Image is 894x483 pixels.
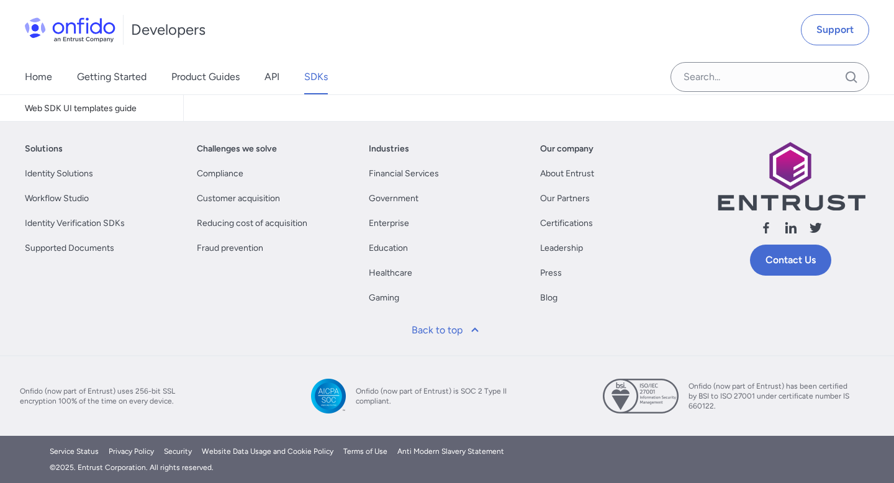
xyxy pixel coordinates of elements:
a: Back to top [404,315,490,345]
a: Leadership [540,241,583,256]
svg: Follow us facebook [759,220,774,235]
a: Supported Documents [25,241,114,256]
a: Industries [369,142,409,156]
a: Healthcare [369,266,412,281]
a: Workflow Studio [25,191,89,206]
a: SDKs [304,60,328,94]
a: Government [369,191,418,206]
a: Compliance [197,166,243,181]
div: © 2025 . Entrust Corporation. All rights reserved. [50,462,844,473]
img: Onfido Logo [25,17,115,42]
a: Service Status [50,446,99,457]
span: Web SDK UI templates guide [25,101,168,116]
a: About Entrust [540,166,594,181]
a: Security [164,446,192,457]
a: Follow us linkedin [783,220,798,240]
a: Follow us facebook [759,220,774,240]
svg: Follow us X (Twitter) [808,220,823,235]
a: Our company [540,142,594,156]
a: Enterprise [369,216,409,231]
a: Financial Services [369,166,439,181]
a: Press [540,266,562,281]
a: Identity Verification SDKs [25,216,125,231]
span: Onfido (now part of Entrust) has been certified by BSI to ISO 27001 under certificate number IS 6... [689,381,850,411]
a: Product Guides [171,60,240,94]
a: Privacy Policy [109,446,154,457]
a: Support [801,14,869,45]
a: Web SDK UI templates guide [20,96,173,121]
a: Anti Modern Slavery Statement [397,446,504,457]
a: Gaming [369,291,399,305]
a: Customer acquisition [197,191,280,206]
a: Home [25,60,52,94]
a: Contact Us [750,245,831,276]
a: Website Data Usage and Cookie Policy [202,446,333,457]
a: Terms of Use [343,446,387,457]
a: Identity Solutions [25,166,93,181]
a: Fraud prevention [197,241,263,256]
h1: Developers [131,20,205,40]
a: Challenges we solve [197,142,277,156]
a: Getting Started [77,60,147,94]
img: Entrust logo [716,142,865,210]
a: Follow us X (Twitter) [808,220,823,240]
img: ISO 27001 certified [603,379,679,413]
a: Education [369,241,408,256]
a: Our Partners [540,191,590,206]
input: Onfido search input field [670,62,869,92]
span: Onfido (now part of Entrust) uses 256-bit SSL encryption 100% of the time on every device. [20,386,181,406]
a: API [264,60,279,94]
svg: Follow us linkedin [783,220,798,235]
img: SOC 2 Type II compliant [311,379,346,413]
a: Certifications [540,216,593,231]
a: Blog [540,291,558,305]
span: Onfido (now part of Entrust) is SOC 2 Type II compliant. [356,386,517,406]
a: Reducing cost of acquisition [197,216,307,231]
a: Solutions [25,142,63,156]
